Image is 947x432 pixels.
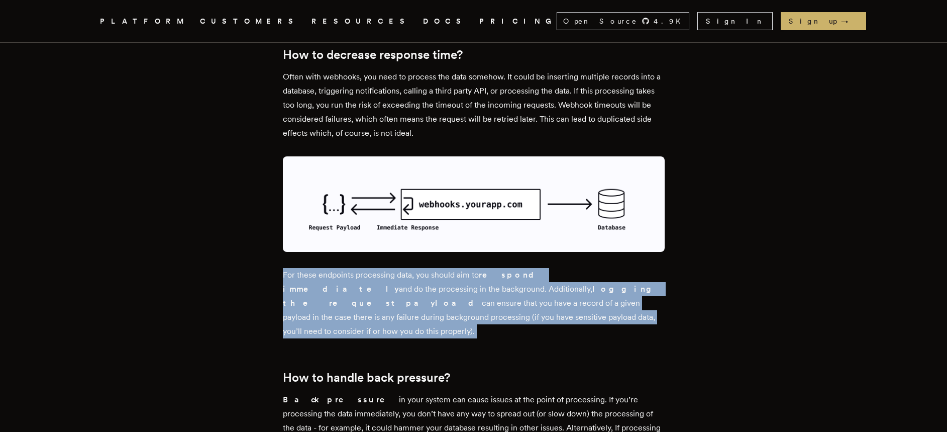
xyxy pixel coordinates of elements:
[311,15,411,28] button: RESOURCES
[781,12,866,30] a: Sign up
[283,395,399,404] strong: Back pressure
[283,70,665,140] p: Often with webhooks, you need to process the data somehow. It could be inserting multiple records...
[283,156,665,252] img: A webhook responding immediately
[283,268,665,338] p: For these endpoints processing data, you should aim to and do the processing in the background. A...
[283,48,665,62] h2: How to decrease response time?
[283,371,665,385] h2: How to handle back pressure?
[200,15,299,28] a: CUSTOMERS
[100,15,188,28] button: PLATFORM
[841,16,858,26] span: →
[697,12,773,30] a: Sign In
[479,15,557,28] a: PRICING
[654,16,687,26] span: 4.9 K
[563,16,638,26] span: Open Source
[423,15,467,28] a: DOCS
